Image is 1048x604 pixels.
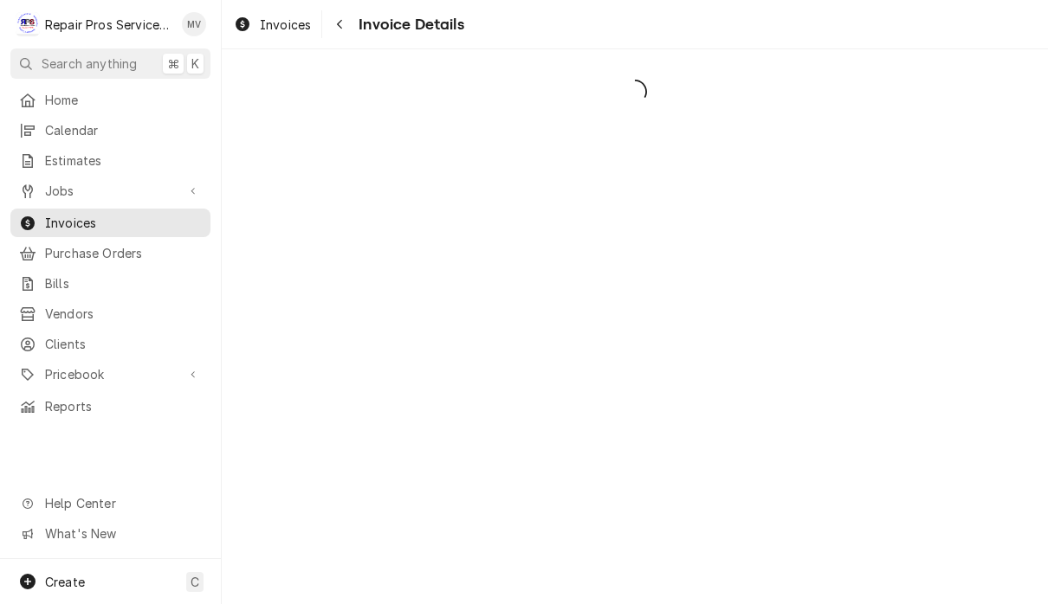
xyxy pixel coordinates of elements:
a: Reports [10,392,210,421]
div: Mindy Volker's Avatar [182,12,206,36]
a: Go to What's New [10,519,210,548]
a: Home [10,86,210,114]
span: Help Center [45,494,200,512]
span: K [191,55,199,73]
span: Search anything [42,55,137,73]
div: Repair Pros Services Inc [45,16,172,34]
span: ⌘ [167,55,179,73]
div: Repair Pros Services Inc's Avatar [16,12,40,36]
span: Invoices [260,16,311,34]
span: Calendar [45,121,202,139]
span: Pricebook [45,365,176,383]
a: Calendar [10,116,210,145]
a: Estimates [10,146,210,175]
button: Navigate back [326,10,353,38]
span: Estimates [45,151,202,170]
span: Bills [45,274,202,292]
span: What's New [45,524,200,543]
div: MV [182,12,206,36]
button: Search anything⌘K [10,48,210,79]
span: Home [45,91,202,109]
span: Reports [45,397,202,415]
span: C [191,573,199,591]
a: Invoices [227,10,318,39]
a: Go to Jobs [10,177,210,205]
span: Create [45,575,85,589]
div: R [16,12,40,36]
span: Invoices [45,214,202,232]
span: Clients [45,335,202,353]
a: Vendors [10,299,210,328]
span: Purchase Orders [45,244,202,262]
a: Go to Help Center [10,489,210,517]
a: Invoices [10,209,210,237]
span: Loading... [222,74,1048,110]
a: Purchase Orders [10,239,210,267]
span: Vendors [45,305,202,323]
a: Bills [10,269,210,298]
a: Clients [10,330,210,358]
a: Go to Pricebook [10,360,210,389]
span: Jobs [45,182,176,200]
span: Invoice Details [353,13,463,36]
